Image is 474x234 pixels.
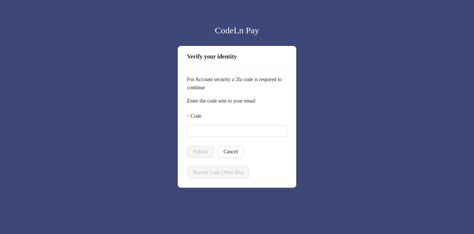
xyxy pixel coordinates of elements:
[187,146,214,158] button: Submit
[217,146,244,158] button: Cancel
[223,148,238,156] span: Cancel
[187,167,249,178] button: Resend Code (Wait 90s)
[187,52,287,61] div: Verify your identity
[178,24,296,37] p: CodeLn Pay
[187,76,287,92] p: For Account security a 2fa code is required to continue
[187,110,201,122] label: Code
[193,148,208,156] span: Submit
[193,168,243,177] span: Resend Code (Wait 90s)
[191,127,281,135] input: Code
[187,97,287,105] p: Enter the code sent to your email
